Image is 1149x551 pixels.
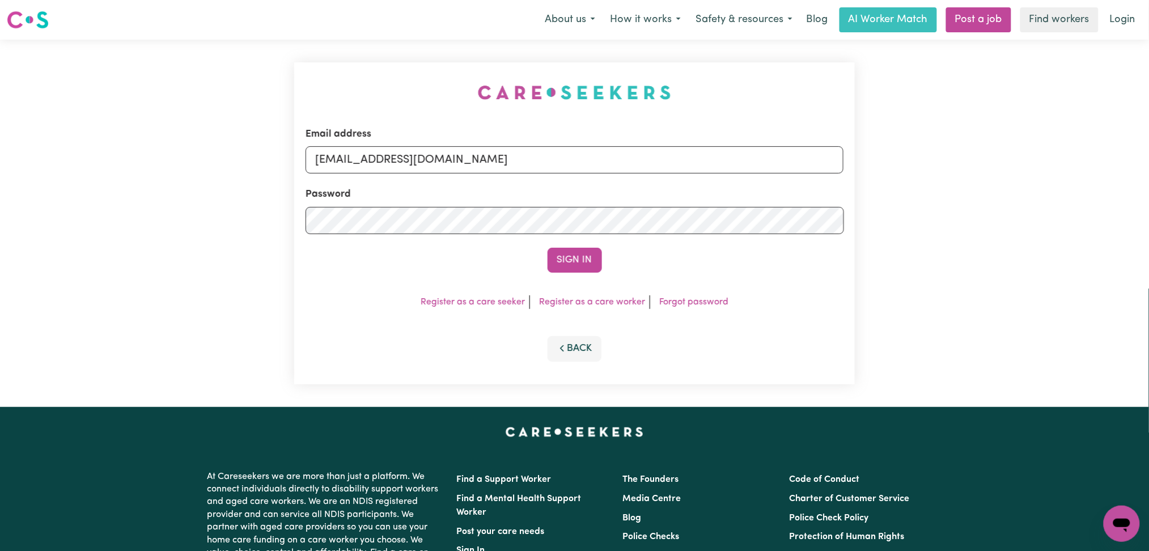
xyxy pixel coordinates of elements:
a: Media Centre [623,494,681,503]
button: Back [548,336,602,361]
a: Register as a care seeker [421,298,525,307]
button: Safety & resources [688,8,800,32]
img: Careseekers logo [7,10,49,30]
a: Login [1103,7,1142,32]
button: How it works [603,8,688,32]
label: Email address [306,127,371,142]
a: Find a Support Worker [457,475,552,484]
iframe: Button to launch messaging window [1104,506,1140,542]
a: Find a Mental Health Support Worker [457,494,582,517]
a: Police Check Policy [789,514,868,523]
a: Post a job [946,7,1011,32]
a: Protection of Human Rights [789,532,904,541]
a: Careseekers home page [506,427,643,436]
a: Police Checks [623,532,680,541]
a: The Founders [623,475,679,484]
label: Password [306,187,351,202]
button: About us [537,8,603,32]
a: Careseekers logo [7,7,49,33]
input: Email address [306,146,844,173]
a: Blog [623,514,642,523]
a: Forgot password [659,298,728,307]
a: Code of Conduct [789,475,859,484]
a: AI Worker Match [840,7,937,32]
button: Sign In [548,248,602,273]
a: Register as a care worker [539,298,645,307]
a: Charter of Customer Service [789,494,909,503]
a: Post your care needs [457,527,545,536]
a: Blog [800,7,835,32]
a: Find workers [1020,7,1099,32]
